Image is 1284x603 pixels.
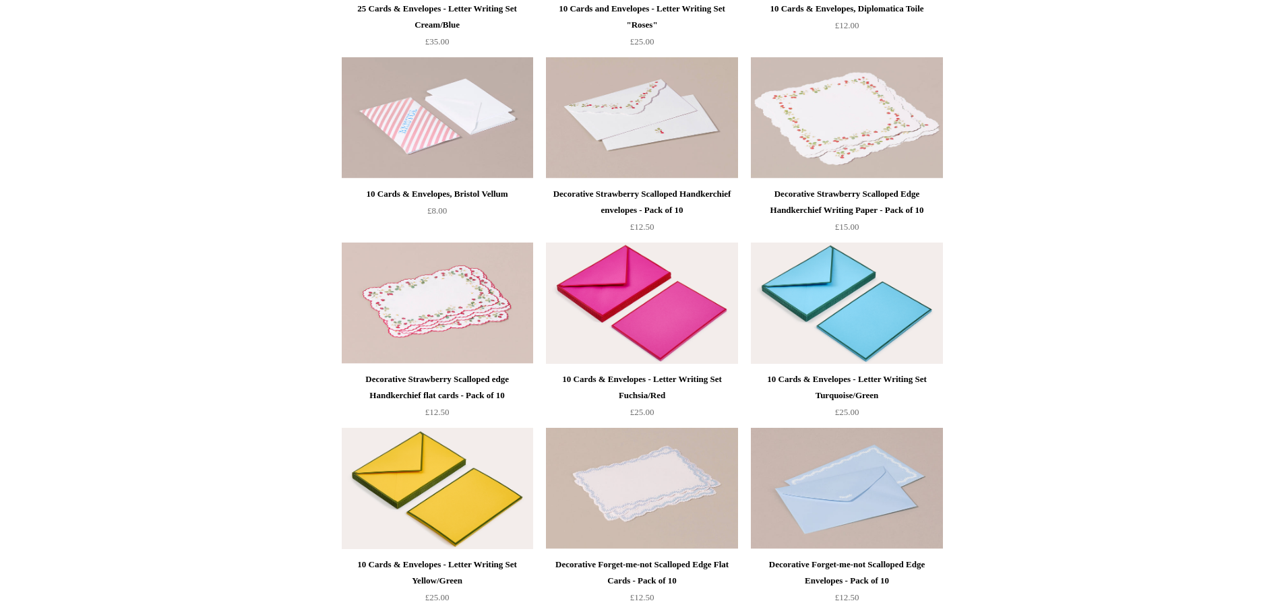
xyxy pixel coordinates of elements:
[425,592,450,602] span: £25.00
[751,428,942,549] a: Decorative Forget-me-not Scalloped Edge Envelopes - Pack of 10 Decorative Forget-me-not Scalloped...
[549,186,734,218] div: Decorative Strawberry Scalloped Handkerchief envelopes - Pack of 10
[630,407,654,417] span: £25.00
[342,428,533,549] a: 10 Cards & Envelopes - Letter Writing Set Yellow/Green 10 Cards & Envelopes - Letter Writing Set ...
[835,407,859,417] span: £25.00
[546,186,737,241] a: Decorative Strawberry Scalloped Handkerchief envelopes - Pack of 10 £12.50
[751,1,942,56] a: 10 Cards & Envelopes, Diplomatica Toile £12.00
[754,186,939,218] div: Decorative Strawberry Scalloped Edge Handkerchief Writing Paper - Pack of 10
[425,407,450,417] span: £12.50
[345,1,530,33] div: 25 Cards & Envelopes - Letter Writing Set Cream/Blue
[835,20,859,30] span: £12.00
[751,57,942,179] a: Decorative Strawberry Scalloped Edge Handkerchief Writing Paper - Pack of 10 Decorative Strawberr...
[549,1,734,33] div: 10 Cards and Envelopes - Letter Writing Set "Roses"
[751,243,942,364] img: 10 Cards & Envelopes - Letter Writing Set Turquoise/Green
[835,222,859,232] span: £15.00
[630,222,654,232] span: £12.50
[342,57,533,179] img: 10 Cards & Envelopes, Bristol Vellum
[751,428,942,549] img: Decorative Forget-me-not Scalloped Edge Envelopes - Pack of 10
[342,371,533,426] a: Decorative Strawberry Scalloped edge Handkerchief flat cards - Pack of 10 £12.50
[345,186,530,202] div: 10 Cards & Envelopes, Bristol Vellum
[630,592,654,602] span: £12.50
[835,592,859,602] span: £12.50
[549,557,734,589] div: Decorative Forget-me-not Scalloped Edge Flat Cards - Pack of 10
[754,557,939,589] div: Decorative Forget-me-not Scalloped Edge Envelopes - Pack of 10
[342,428,533,549] img: 10 Cards & Envelopes - Letter Writing Set Yellow/Green
[546,57,737,179] a: Decorative Strawberry Scalloped Handkerchief envelopes - Pack of 10 Decorative Strawberry Scallop...
[754,371,939,404] div: 10 Cards & Envelopes - Letter Writing Set Turquoise/Green
[342,243,533,364] img: Decorative Strawberry Scalloped edge Handkerchief flat cards - Pack of 10
[342,57,533,179] a: 10 Cards & Envelopes, Bristol Vellum 10 Cards & Envelopes, Bristol Vellum
[546,428,737,549] a: Decorative Forget-me-not Scalloped Edge Flat Cards - Pack of 10 Decorative Forget-me-not Scallope...
[546,1,737,56] a: 10 Cards and Envelopes - Letter Writing Set "Roses" £25.00
[345,557,530,589] div: 10 Cards & Envelopes - Letter Writing Set Yellow/Green
[546,57,737,179] img: Decorative Strawberry Scalloped Handkerchief envelopes - Pack of 10
[345,371,530,404] div: Decorative Strawberry Scalloped edge Handkerchief flat cards - Pack of 10
[342,186,533,241] a: 10 Cards & Envelopes, Bristol Vellum £8.00
[342,243,533,364] a: Decorative Strawberry Scalloped edge Handkerchief flat cards - Pack of 10 Decorative Strawberry S...
[546,371,737,426] a: 10 Cards & Envelopes - Letter Writing Set Fuchsia/Red £25.00
[425,36,450,46] span: £35.00
[427,205,447,216] span: £8.00
[342,1,533,56] a: 25 Cards & Envelopes - Letter Writing Set Cream/Blue £35.00
[630,36,654,46] span: £25.00
[546,243,737,364] a: 10 Cards & Envelopes - Letter Writing Set Fuchsia/Red 10 Cards & Envelopes - Letter Writing Set F...
[751,57,942,179] img: Decorative Strawberry Scalloped Edge Handkerchief Writing Paper - Pack of 10
[754,1,939,17] div: 10 Cards & Envelopes, Diplomatica Toile
[751,243,942,364] a: 10 Cards & Envelopes - Letter Writing Set Turquoise/Green 10 Cards & Envelopes - Letter Writing S...
[751,371,942,426] a: 10 Cards & Envelopes - Letter Writing Set Turquoise/Green £25.00
[751,186,942,241] a: Decorative Strawberry Scalloped Edge Handkerchief Writing Paper - Pack of 10 £15.00
[546,243,737,364] img: 10 Cards & Envelopes - Letter Writing Set Fuchsia/Red
[549,371,734,404] div: 10 Cards & Envelopes - Letter Writing Set Fuchsia/Red
[546,428,737,549] img: Decorative Forget-me-not Scalloped Edge Flat Cards - Pack of 10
